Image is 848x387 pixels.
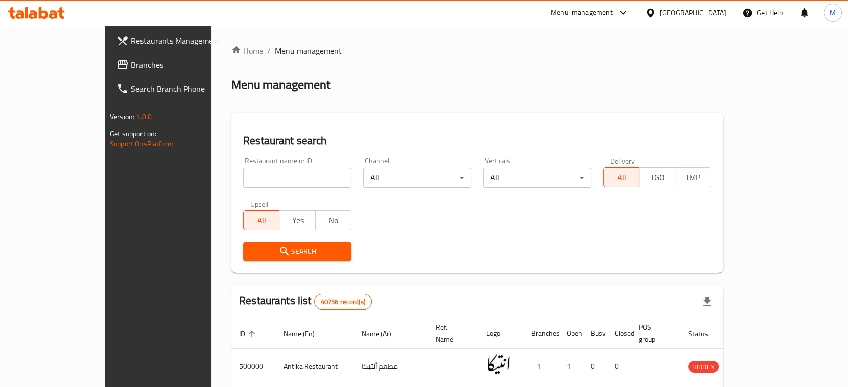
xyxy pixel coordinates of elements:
button: Yes [279,210,315,230]
h2: Restaurant search [243,133,711,148]
span: Search Branch Phone [131,83,238,95]
h2: Restaurants list [239,293,372,310]
button: No [315,210,351,230]
span: Ref. Name [436,321,466,345]
span: TGO [643,170,671,185]
span: Status [688,328,721,340]
td: Antika Restaurant [275,349,354,384]
button: All [603,167,639,187]
a: Restaurants Management [109,29,246,53]
span: 40756 record(s) [315,297,371,307]
span: Menu management [275,45,342,57]
span: 1.0.0 [136,110,152,123]
span: POS group [639,321,668,345]
a: Branches [109,53,246,77]
label: Delivery [610,157,635,164]
a: Search Branch Phone [109,77,246,101]
th: Closed [607,318,631,349]
th: Logo [478,318,523,349]
td: 0 [583,349,607,384]
span: ID [239,328,258,340]
th: Branches [523,318,558,349]
span: All [248,213,275,228]
span: All [608,170,635,185]
span: No [320,213,347,228]
li: / [267,45,271,57]
button: TMP [675,167,711,187]
div: Export file [695,290,719,314]
span: Name (Ar) [362,328,404,340]
span: Search [251,245,343,258]
td: مطعم أنتيكا [354,349,428,384]
label: Upsell [250,200,269,207]
a: Support.OpsPlatform [110,137,174,150]
span: Yes [284,213,311,228]
a: Home [231,45,263,57]
span: Restaurants Management [131,35,238,47]
th: Busy [583,318,607,349]
img: Antika Restaurant [486,352,511,377]
td: 1 [558,349,583,384]
span: M [830,7,836,18]
button: All [243,210,279,230]
input: Search for restaurant name or ID.. [243,168,351,188]
td: 500000 [231,349,275,384]
button: TGO [639,167,675,187]
button: Search [243,242,351,261]
span: HIDDEN [688,361,719,373]
div: Total records count [314,294,372,310]
nav: breadcrumb [231,45,723,57]
div: HIDDEN [688,361,719,373]
div: [GEOGRAPHIC_DATA] [660,7,726,18]
div: All [483,168,591,188]
span: TMP [679,170,707,185]
span: Version: [110,110,134,123]
span: Get support on: [110,127,156,140]
span: Branches [131,59,238,71]
span: Name (En) [284,328,328,340]
h2: Menu management [231,77,330,93]
div: All [363,168,471,188]
td: 0 [607,349,631,384]
th: Open [558,318,583,349]
div: Menu-management [551,7,613,19]
td: 1 [523,349,558,384]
